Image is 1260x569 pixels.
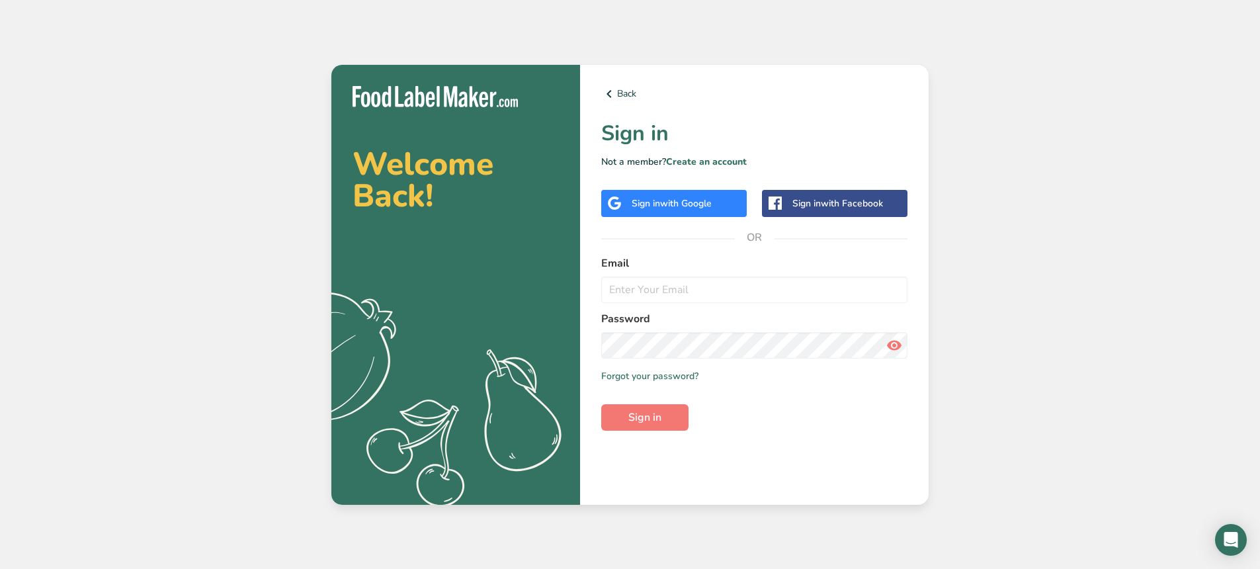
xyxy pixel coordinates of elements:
input: Enter Your Email [601,277,907,303]
h1: Sign in [601,118,907,150]
h2: Welcome Back! [353,148,559,212]
span: Sign in [628,410,661,425]
img: Food Label Maker [353,86,518,108]
div: Sign in [632,197,712,210]
p: Not a member? [601,155,907,169]
span: with Google [660,197,712,210]
span: OR [735,218,775,257]
span: with Facebook [821,197,883,210]
div: Open Intercom Messenger [1215,524,1247,556]
div: Sign in [792,197,883,210]
a: Create an account [666,155,747,168]
a: Back [601,86,907,102]
a: Forgot your password? [601,369,698,383]
label: Password [601,311,907,327]
button: Sign in [601,404,689,431]
label: Email [601,255,907,271]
